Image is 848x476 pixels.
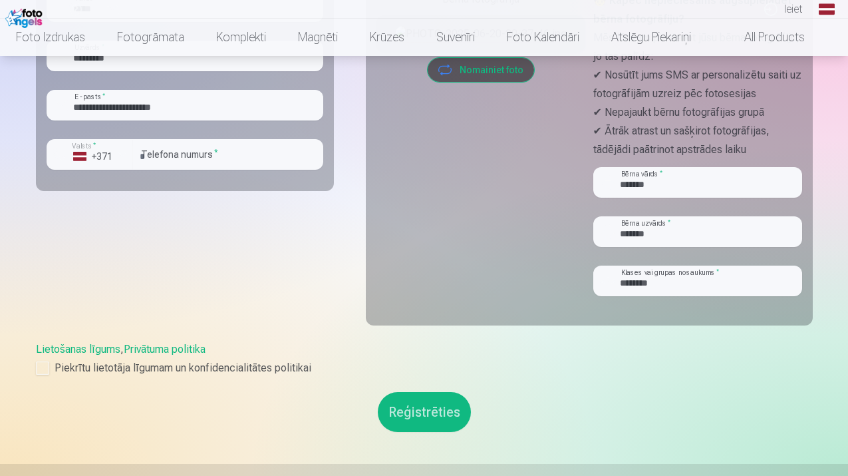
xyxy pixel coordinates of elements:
[47,139,133,170] button: Valsts*+371
[101,19,200,56] a: Fotogrāmata
[5,5,46,28] img: /fa1
[282,19,354,56] a: Magnēti
[354,19,420,56] a: Krūzes
[420,19,491,56] a: Suvenīri
[491,19,595,56] a: Foto kalendāri
[707,19,821,56] a: All products
[428,58,534,82] button: Nomainiet foto
[73,150,113,163] div: +371
[124,343,206,356] a: Privātuma politika
[36,343,120,356] a: Lietošanas līgums
[593,122,802,159] p: ✔ Ātrāk atrast un sašķirot fotogrāfijas, tādējādi paātrinot apstrādes laiku
[593,103,802,122] p: ✔ Nepajaukt bērnu fotogrāfijas grupā
[68,141,100,151] label: Valsts
[36,342,813,376] div: ,
[378,392,471,432] button: Reģistrēties
[36,360,813,376] label: Piekrītu lietotāja līgumam un konfidencialitātes politikai
[200,19,282,56] a: Komplekti
[595,19,707,56] a: Atslēgu piekariņi
[593,66,802,103] p: ✔ Nosūtīt jums SMS ar personalizētu saiti uz fotogrāfijām uzreiz pēc fotosesijas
